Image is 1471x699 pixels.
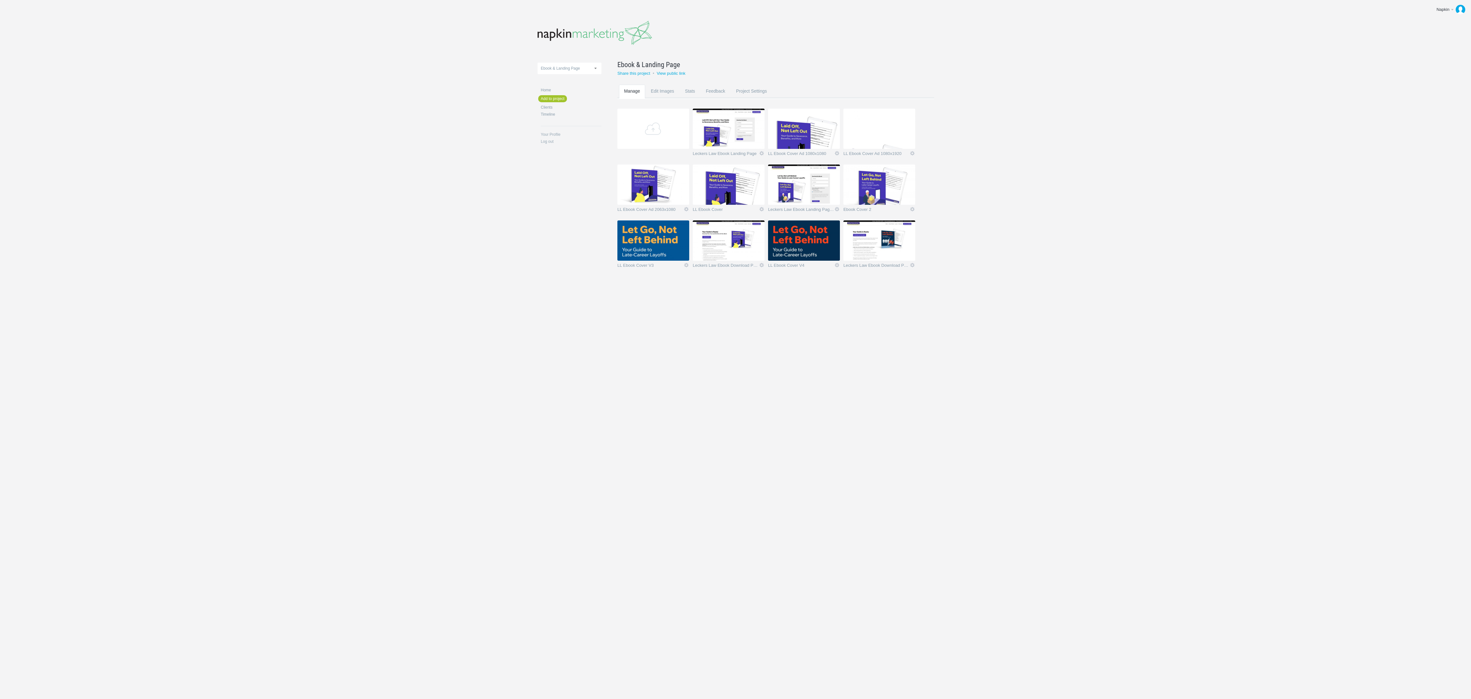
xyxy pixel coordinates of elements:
[541,88,601,92] a: Home
[617,59,680,70] span: Ebook & Landing Page
[693,207,759,214] a: LL Ebook Cover
[1432,3,1468,16] a: Napkin
[693,109,765,149] img: napkinmarketing_xaurcd_v2_thumb.jpg
[693,263,759,270] a: Leckers Law Ebook Download Page
[646,85,679,110] a: Edit Images
[843,207,909,214] a: Ebook Cover 2
[843,109,915,149] img: napkinmarketing_wprluq_thumb.jpg
[768,109,840,149] img: napkinmarketing_ogoo07_thumb.jpg
[834,150,840,156] a: Icon
[1437,6,1450,13] div: Napkin
[541,112,601,116] a: Timeline
[538,95,567,102] a: Add to project
[909,206,915,212] a: Icon
[701,85,730,110] a: Feedback
[843,165,915,205] img: napkinmarketing_wvaczv_thumb.jpg
[683,262,689,268] a: Icon
[541,66,580,71] span: Ebook & Landing Page
[693,220,765,261] img: napkinmarketing_0gtzeg_thumb.jpg
[693,165,765,205] img: napkinmarketing_53nquf_thumb.jpg
[693,151,759,158] a: Leckers Law Ebook Landing Page
[834,206,840,212] a: Icon
[617,220,689,261] img: napkinmarketing_09kh0s_thumb.jpg
[759,262,765,268] a: Icon
[617,59,918,70] a: Ebook & Landing Page
[683,206,689,212] a: Icon
[759,206,765,212] a: Icon
[843,263,909,270] a: Leckers Law Ebook Download Page V2
[617,207,683,214] a: LL Ebook Cover Ad 2063x1080
[541,133,601,136] a: Your Profile
[909,150,915,156] a: Icon
[617,263,683,270] a: LL Ebook Cover V3
[680,85,700,110] a: Stats
[768,165,840,205] img: napkinmarketing_os1iuq_thumb.jpg
[617,71,650,76] a: Share this project
[768,207,834,214] a: Leckers Law Ebook Landing Page 2
[759,150,765,156] a: Icon
[653,71,654,76] small: •
[843,151,909,158] a: LL Ebook Cover Ad 1080x1920
[617,165,689,205] img: napkinmarketing_lqo53n_thumb.jpg
[768,220,840,261] img: napkinmarketing_39wwys_thumb.jpg
[541,140,601,143] a: Log out
[619,85,645,110] a: Manage
[768,263,834,270] a: LL Ebook Cover V4
[843,220,915,261] img: napkinmarketing_sks95s_thumb.jpg
[768,151,834,158] a: LL Ebook Cover Ad 1080x1080
[657,71,685,76] a: View public link
[617,109,689,149] a: Add
[1456,5,1465,14] img: 962c44cf9417398e979bba9dc8fee69e
[541,105,601,109] a: Clients
[731,85,772,110] a: Project Settings
[538,21,652,45] img: napkinmarketing-logo_20160520102043.png
[909,262,915,268] a: Icon
[834,262,840,268] a: Icon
